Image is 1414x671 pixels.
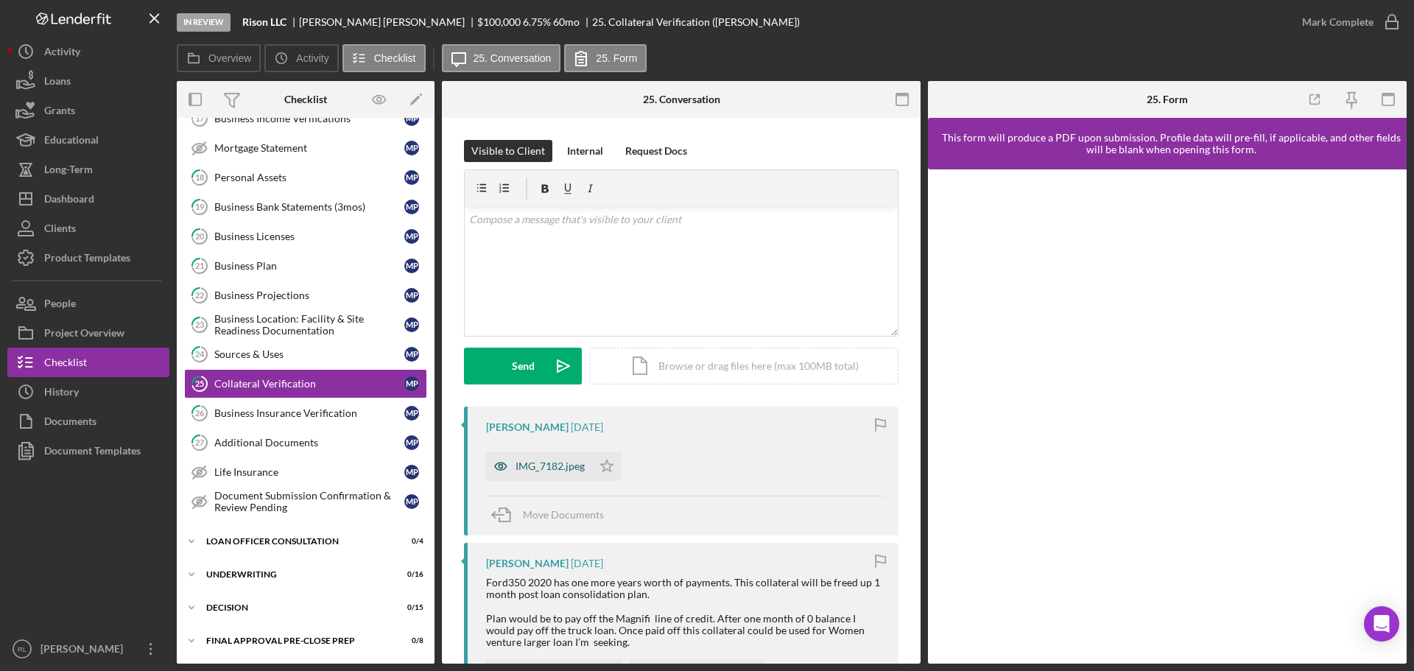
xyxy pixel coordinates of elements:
time: 2025-07-04 15:06 [571,421,603,433]
button: Request Docs [618,140,694,162]
div: Loan Officer Consultation [206,537,387,546]
div: Business Insurance Verification [214,407,404,419]
button: 25. Form [564,44,647,72]
div: Underwriting [206,570,387,579]
div: Send [512,348,535,384]
div: 6.75 % [523,16,551,28]
div: Collateral Verification [214,378,404,390]
div: M P [404,406,419,421]
div: [PERSON_NAME] [37,634,133,667]
tspan: 17 [195,113,205,123]
b: Rison LLC [242,16,286,28]
div: Decision [206,603,387,612]
div: M P [404,170,419,185]
label: 25. Conversation [474,52,552,64]
div: M P [404,435,419,450]
tspan: 24 [195,349,205,359]
button: RL[PERSON_NAME] [7,634,169,664]
label: Checklist [374,52,416,64]
div: 0 / 8 [397,636,423,645]
div: [PERSON_NAME] [486,558,569,569]
a: 17Business Income VerificationsMP [184,104,427,133]
tspan: 23 [195,320,204,329]
div: M P [404,111,419,126]
button: Move Documents [486,496,619,533]
div: Open Intercom Messenger [1364,606,1399,642]
div: 25. Conversation [643,94,720,105]
button: Send [464,348,582,384]
time: 2025-07-04 15:05 [571,558,603,569]
a: Life InsuranceMP [184,457,427,487]
div: Business Income Verifications [214,113,404,124]
div: M P [404,288,419,303]
div: M P [404,141,419,155]
div: Mortgage Statement [214,142,404,154]
div: Business Plan [214,260,404,272]
div: M P [404,200,419,214]
div: M P [404,347,419,362]
div: [PERSON_NAME] [PERSON_NAME] [299,16,477,28]
tspan: 19 [195,202,205,211]
button: Visible to Client [464,140,552,162]
tspan: 26 [195,408,205,418]
div: Document Templates [44,436,141,469]
div: M P [404,376,419,391]
div: 0 / 15 [397,603,423,612]
a: 19Business Bank Statements (3mos)MP [184,192,427,222]
a: 24Sources & UsesMP [184,340,427,369]
a: Mortgage StatementMP [184,133,427,163]
div: Additional Documents [214,437,404,449]
a: Document Submission Confirmation & Review PendingMP [184,487,427,516]
tspan: 21 [195,261,204,270]
div: Final Approval Pre-Close Prep [206,636,387,645]
div: Sources & Uses [214,348,404,360]
div: Request Docs [625,140,687,162]
button: Overview [177,44,261,72]
button: 25. Conversation [442,44,561,72]
text: RL [18,645,27,653]
a: 20Business LicensesMP [184,222,427,251]
a: 26Business Insurance VerificationMP [184,398,427,428]
div: Internal [567,140,603,162]
div: 60 mo [553,16,580,28]
label: 25. Form [596,52,637,64]
div: M P [404,229,419,244]
a: 18Personal AssetsMP [184,163,427,192]
div: IMG_7182.jpeg [516,460,585,472]
div: Mark Complete [1302,7,1373,37]
a: 23Business Location: Facility & Site Readiness DocumentationMP [184,310,427,340]
div: In Review [177,13,231,32]
div: Business Location: Facility & Site Readiness Documentation [214,313,404,337]
div: M P [404,317,419,332]
button: Checklist [342,44,426,72]
div: M P [404,494,419,509]
div: $100,000 [477,16,521,28]
tspan: 20 [195,231,205,241]
div: Checklist [284,94,327,105]
div: Business Bank Statements (3mos) [214,201,404,213]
